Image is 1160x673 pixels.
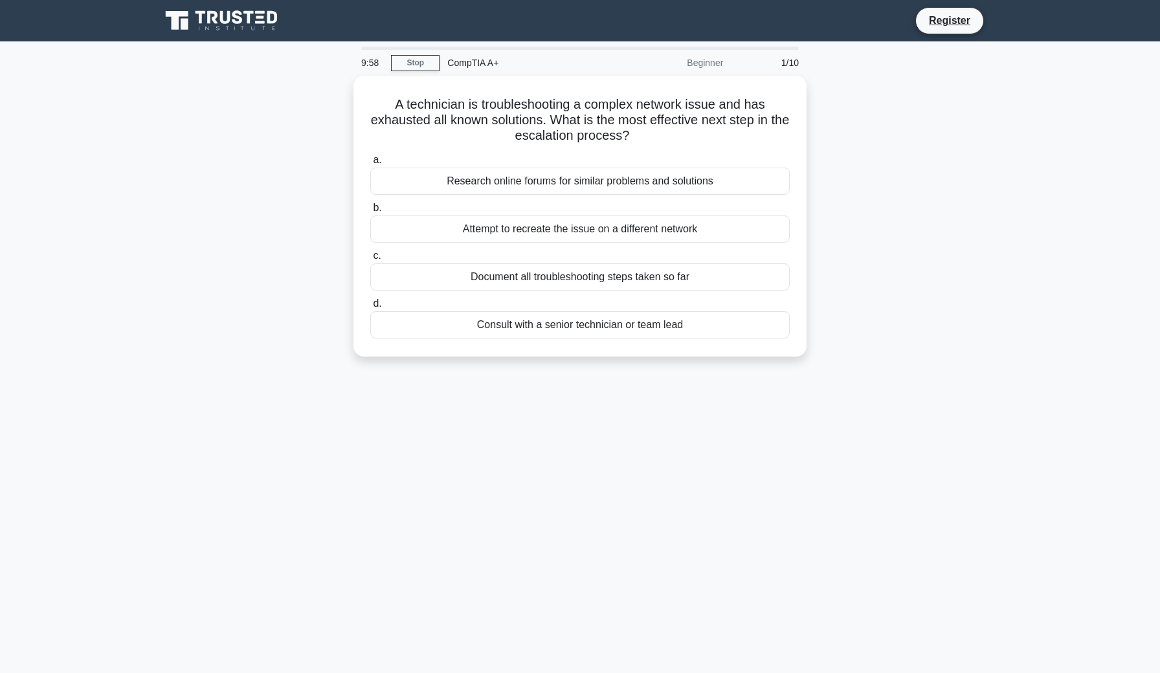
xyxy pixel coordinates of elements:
[370,263,790,291] div: Document all troubleshooting steps taken so far
[391,55,440,71] a: Stop
[373,298,381,309] span: d.
[373,202,381,213] span: b.
[373,154,381,165] span: a.
[618,50,731,76] div: Beginner
[440,50,618,76] div: CompTIA A+
[370,311,790,338] div: Consult with a senior technician or team lead
[921,12,978,28] a: Register
[369,96,791,144] h5: A technician is troubleshooting a complex network issue and has exhausted all known solutions. Wh...
[373,250,381,261] span: c.
[731,50,807,76] div: 1/10
[370,215,790,243] div: Attempt to recreate the issue on a different network
[353,50,391,76] div: 9:58
[370,168,790,195] div: Research online forums for similar problems and solutions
